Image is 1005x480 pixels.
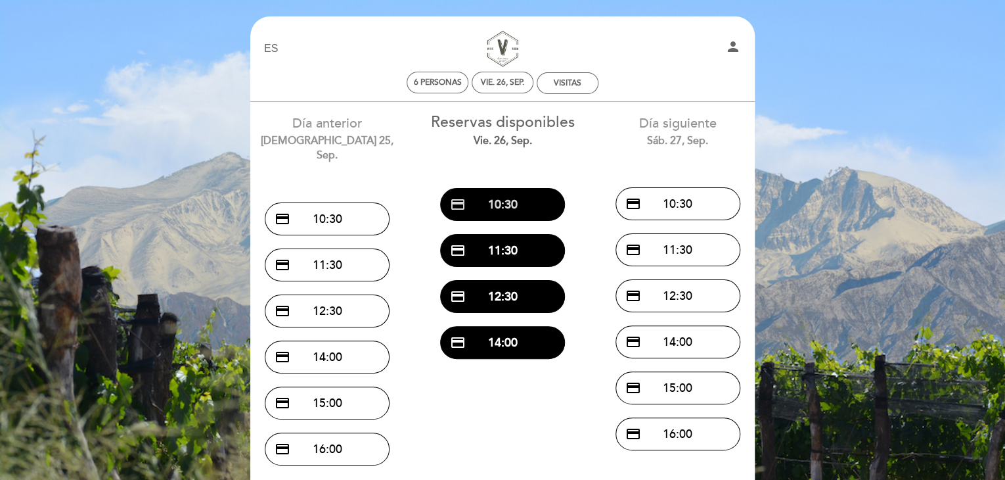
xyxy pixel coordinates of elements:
span: credit_card [450,197,466,212]
span: credit_card [625,196,641,212]
button: credit_card 12:30 [615,279,740,312]
span: 6 personas [414,78,462,87]
div: [DEMOGRAPHIC_DATA] 25, sep. [250,133,405,164]
button: credit_card 11:30 [440,234,565,267]
button: credit_card 14:00 [615,325,740,358]
div: sáb. 27, sep. [600,133,755,149]
span: credit_card [450,243,466,258]
button: credit_card 11:30 [265,249,390,281]
button: credit_card 16:00 [615,418,740,450]
button: person [725,39,741,59]
span: credit_card [450,289,466,304]
button: credit_card 10:30 [440,188,565,221]
span: credit_card [625,334,641,350]
a: Visitas y Cata de Vinos [420,31,585,67]
button: credit_card 14:00 [440,326,565,359]
div: VISITAS [554,78,581,88]
span: credit_card [275,257,290,273]
button: credit_card 14:00 [265,341,390,373]
span: credit_card [450,335,466,350]
button: credit_card 15:00 [265,387,390,420]
div: vie. 26, sep. [481,78,524,87]
span: credit_card [275,395,290,411]
i: person [725,39,741,55]
button: credit_card 15:00 [615,372,740,404]
div: Día anterior [250,114,405,163]
span: credit_card [275,349,290,365]
span: credit_card [275,303,290,319]
button: credit_card 12:30 [265,295,390,327]
button: credit_card 11:30 [615,233,740,266]
span: credit_card [625,380,641,396]
div: Día siguiente [600,114,755,148]
span: credit_card [625,242,641,258]
button: credit_card 10:30 [615,187,740,220]
div: vie. 26, sep. [425,133,581,149]
button: credit_card 10:30 [265,203,390,235]
button: credit_card 16:00 [265,433,390,466]
button: credit_card 12:30 [440,280,565,313]
span: credit_card [275,441,290,457]
div: Reservas disponibles [425,112,581,149]
span: credit_card [625,288,641,304]
span: credit_card [625,426,641,442]
span: credit_card [275,211,290,227]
